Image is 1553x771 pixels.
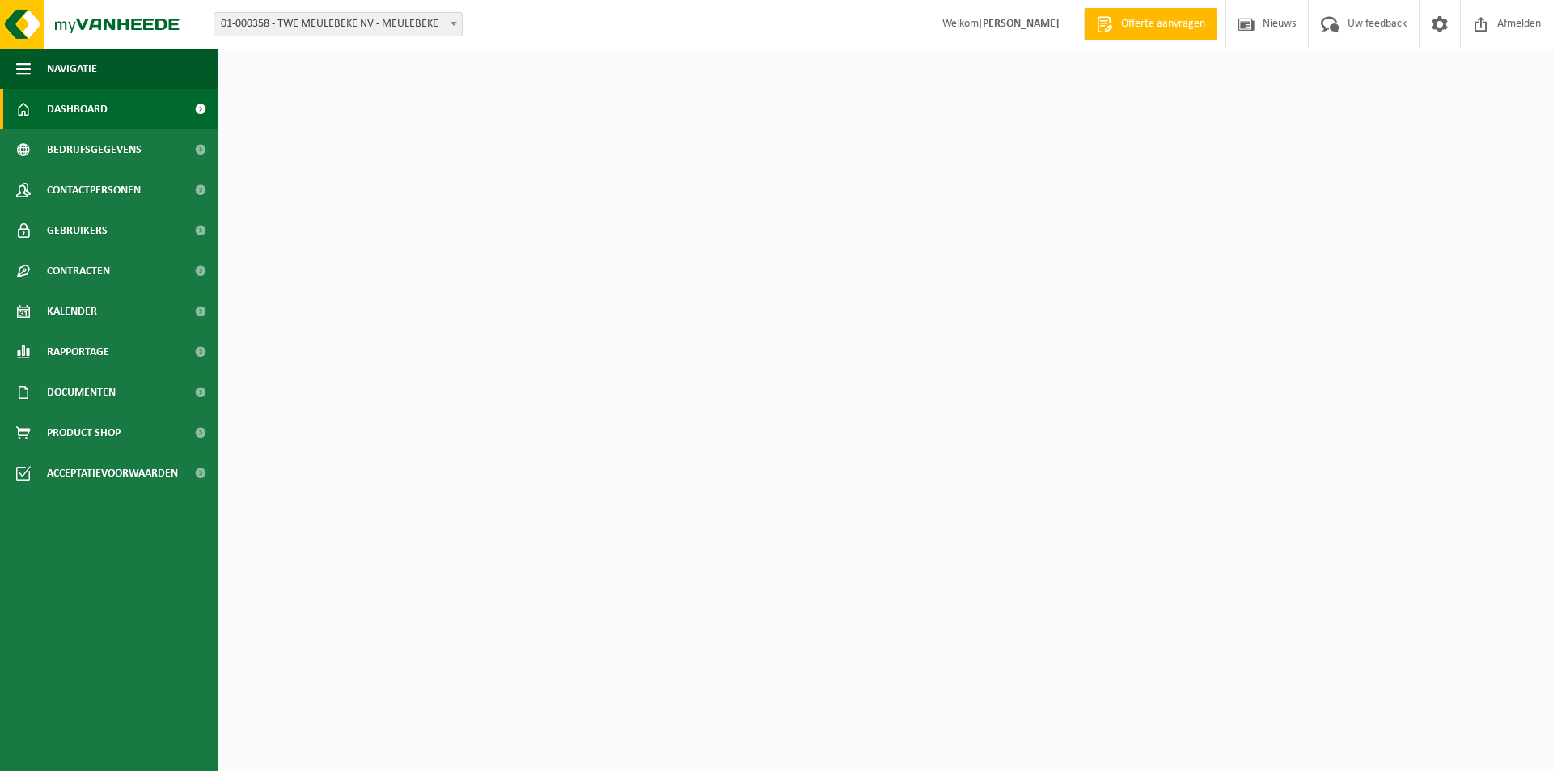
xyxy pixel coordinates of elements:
span: Product Shop [47,413,121,453]
span: 01-000358 - TWE MEULEBEKE NV - MEULEBEKE [214,13,462,36]
span: Documenten [47,372,116,413]
span: Offerte aanvragen [1117,16,1209,32]
span: Bedrijfsgegevens [47,129,142,170]
span: Dashboard [47,89,108,129]
span: Gebruikers [47,210,108,251]
strong: [PERSON_NAME] [979,18,1060,30]
span: Kalender [47,291,97,332]
span: Contactpersonen [47,170,141,210]
span: Acceptatievoorwaarden [47,453,178,494]
a: Offerte aanvragen [1084,8,1217,40]
span: Contracten [47,251,110,291]
span: Rapportage [47,332,109,372]
span: 01-000358 - TWE MEULEBEKE NV - MEULEBEKE [214,12,463,36]
span: Navigatie [47,49,97,89]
